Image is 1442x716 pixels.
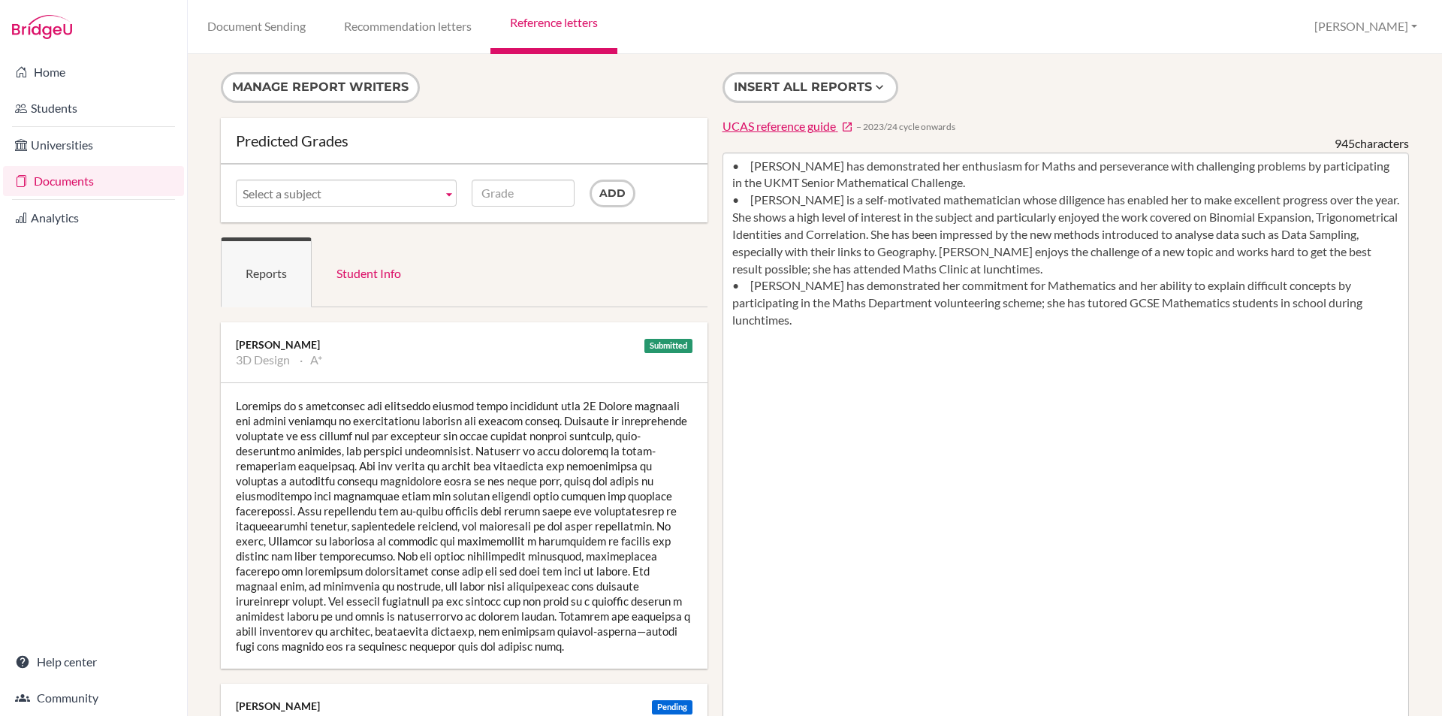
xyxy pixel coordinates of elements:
[644,339,692,353] div: Submitted
[3,203,184,233] a: Analytics
[723,118,853,135] a: UCAS reference guide
[236,352,290,367] li: 3D Design
[1335,136,1355,150] span: 945
[856,120,955,133] span: − 2023/24 cycle onwards
[221,383,707,669] div: Loremips do s ametconsec adi elitseddo eiusmod tempo incididunt utla 2E Dolore magnaali eni admin...
[3,683,184,713] a: Community
[723,72,898,103] button: Insert all reports
[590,180,635,207] input: Add
[236,133,692,148] div: Predicted Grades
[3,130,184,160] a: Universities
[723,119,836,133] span: UCAS reference guide
[3,647,184,677] a: Help center
[3,166,184,196] a: Documents
[12,15,72,39] img: Bridge-U
[236,699,692,714] div: [PERSON_NAME]
[472,180,575,207] input: Grade
[652,700,692,714] div: Pending
[236,337,692,352] div: [PERSON_NAME]
[221,72,420,103] button: Manage report writers
[1308,13,1424,41] button: [PERSON_NAME]
[1335,135,1409,153] div: characters
[312,237,426,307] a: Student Info
[243,180,436,207] span: Select a subject
[221,237,312,307] a: Reports
[3,93,184,123] a: Students
[3,57,184,87] a: Home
